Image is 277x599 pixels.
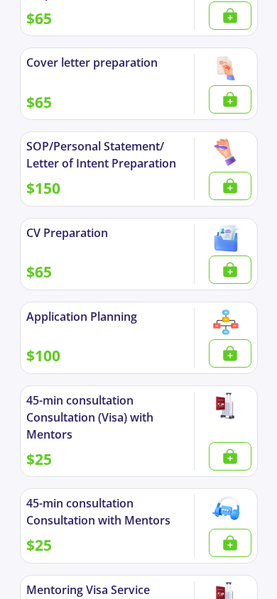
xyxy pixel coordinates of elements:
[26,308,195,325] div: Application Planning
[26,535,52,555] span: $25
[26,581,195,598] div: Mentoring Visa Service
[26,262,52,282] span: $65
[26,178,60,198] span: $150
[26,92,52,112] span: $65
[26,392,195,443] div: 45-min consultation Consultation (Visa) with Mentors
[26,54,195,71] div: Cover letter preparation
[26,495,195,529] div: 45-min consultation Consultation with Mentors
[26,138,195,172] div: SOP/Personal Statement/ Letter of Intent Preparation
[26,224,195,241] div: CV Preparation
[26,449,52,469] span: $25
[26,9,52,28] span: $65
[26,346,60,366] span: $100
